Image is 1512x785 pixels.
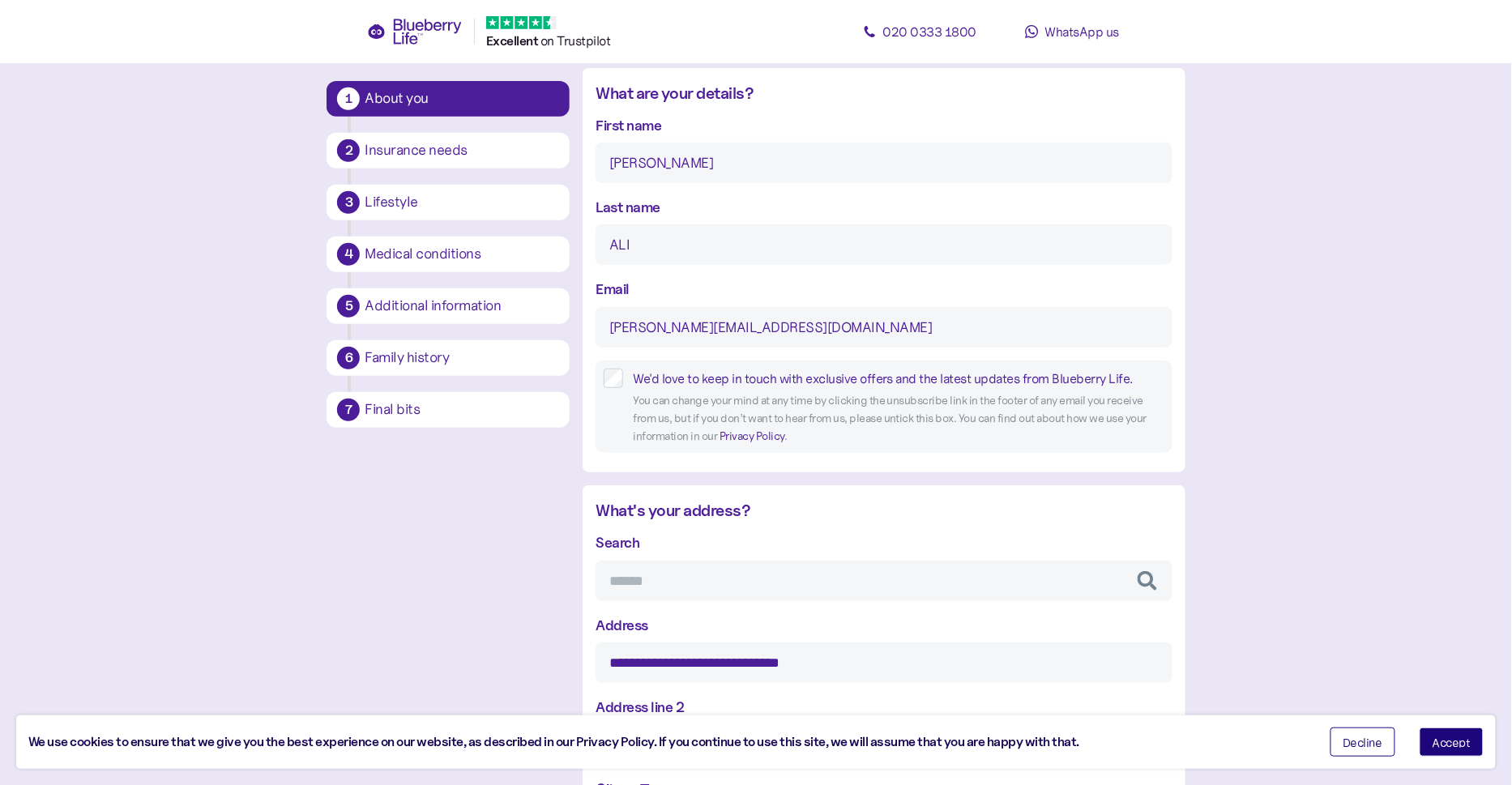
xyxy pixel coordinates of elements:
button: 4Medical conditions [327,237,570,272]
button: 2Insurance needs [327,133,570,169]
label: Email [596,278,630,300]
div: We use cookies to ensure that we give you the best experience on our website, as described in our... [28,732,1306,753]
span: WhatsApp us [1045,23,1120,40]
div: Family history [365,351,559,365]
div: We'd love to keep in touch with exclusive offers and the latest updates from Blueberry Life. [633,369,1164,389]
label: Address [596,614,648,636]
div: 2 [337,139,360,162]
a: Privacy Policy [720,429,784,443]
button: 6Family history [327,340,570,376]
span: Decline [1343,736,1383,748]
div: What's your address? [596,498,1172,523]
div: Lifestyle [365,195,559,210]
button: 3Lifestyle [327,185,570,220]
span: Accept [1433,736,1471,748]
div: Medical conditions [365,247,559,262]
a: 020 0333 1800 [847,15,993,48]
div: Additional information [365,299,559,314]
span: Excellent ️ [486,33,540,49]
div: 5 [337,295,360,318]
div: 6 [337,347,360,369]
div: 4 [337,243,360,266]
button: 7Final bits [327,392,570,428]
button: 5Additional information [327,288,570,324]
div: Insurance needs [365,143,559,158]
input: name@example.com [596,307,1172,348]
div: 1 [337,87,360,110]
div: What are your details? [596,81,1172,106]
div: 7 [337,399,360,421]
button: 1About you [327,81,570,117]
label: First name [596,114,661,136]
label: Search [596,531,639,553]
div: You can change your mind at any time by clicking the unsubscribe link in the footer of any email ... [633,392,1164,445]
label: Address line 2 [596,696,684,718]
button: Decline cookies [1330,727,1396,757]
span: on Trustpilot [540,32,611,49]
div: Final bits [365,403,559,417]
a: WhatsApp us [999,15,1145,48]
div: 3 [337,191,360,214]
span: 020 0333 1800 [883,23,977,40]
button: Accept cookies [1420,727,1484,757]
label: Last name [596,196,660,218]
div: About you [365,92,559,106]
